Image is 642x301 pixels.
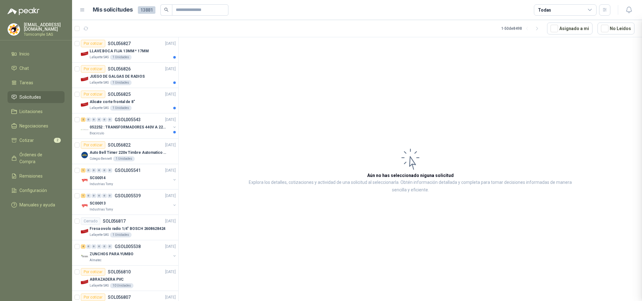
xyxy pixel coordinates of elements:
[19,50,29,57] span: Inicio
[8,8,39,15] img: Logo peakr
[54,138,61,143] span: 2
[8,106,65,117] a: Licitaciones
[8,199,65,211] a: Manuales y ayuda
[8,120,65,132] a: Negociaciones
[19,108,43,115] span: Licitaciones
[19,79,33,86] span: Tareas
[24,23,65,31] p: [EMAIL_ADDRESS][DOMAIN_NAME]
[8,62,65,74] a: Chat
[538,7,551,13] div: Todas
[19,187,47,194] span: Configuración
[8,91,65,103] a: Solicitudes
[8,48,65,60] a: Inicio
[19,173,43,179] span: Remisiones
[138,6,155,14] span: 13881
[8,23,20,35] img: Company Logo
[19,65,29,72] span: Chat
[24,33,65,36] p: Tornicomple SAS
[19,201,55,208] span: Manuales y ayuda
[8,170,65,182] a: Remisiones
[8,77,65,89] a: Tareas
[19,122,48,129] span: Negociaciones
[19,151,59,165] span: Órdenes de Compra
[93,5,133,14] h1: Mis solicitudes
[8,149,65,168] a: Órdenes de Compra
[8,184,65,196] a: Configuración
[19,94,41,101] span: Solicitudes
[19,137,34,144] span: Cotizar
[164,8,169,12] span: search
[8,134,65,146] a: Cotizar2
